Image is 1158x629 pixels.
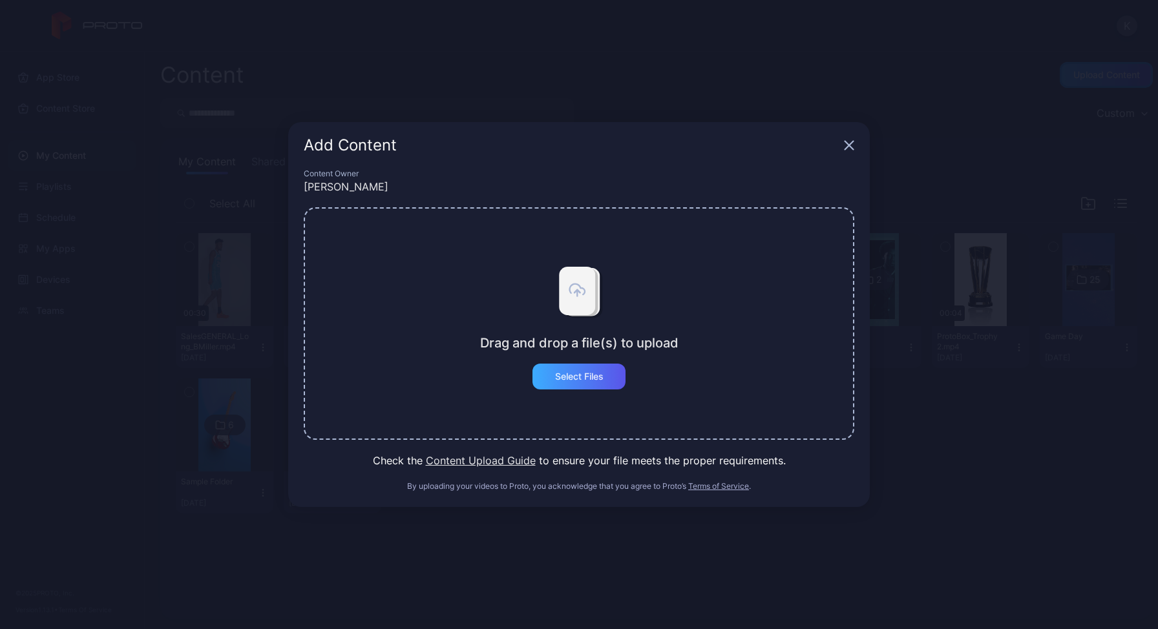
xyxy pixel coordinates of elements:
[555,371,604,382] div: Select Files
[426,453,536,468] button: Content Upload Guide
[304,138,839,153] div: Add Content
[304,453,854,468] div: Check the to ensure your file meets the proper requirements.
[304,481,854,491] div: By uploading your videos to Proto, you acknowledge that you agree to Proto’s .
[688,481,749,491] button: Terms of Service
[304,179,854,194] div: [PERSON_NAME]
[304,169,854,179] div: Content Owner
[480,335,679,351] div: Drag and drop a file(s) to upload
[532,364,626,389] button: Select Files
